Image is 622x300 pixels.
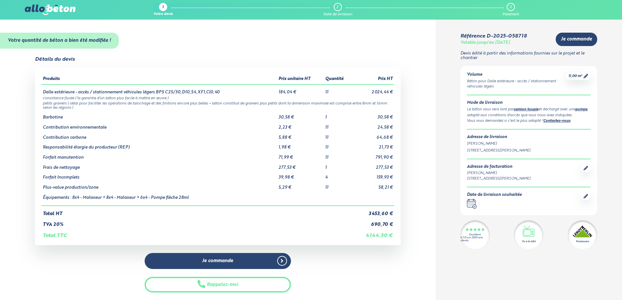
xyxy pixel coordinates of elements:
[353,160,394,170] td: 277,53 €
[41,150,278,160] td: Forfait manutention
[277,85,324,95] td: 184,04 €
[41,228,353,239] td: Total TTC
[353,110,394,120] td: 30,58 €
[467,79,566,90] div: Béton pour Dalle extérieure - accès / stationnement véhicules légers
[41,74,278,85] th: Produits
[324,140,353,150] td: 11
[575,108,587,111] a: pompe
[353,74,394,85] th: Prix HT
[353,85,394,95] td: 2 024,44 €
[353,206,394,217] td: 3 453,60 €
[41,180,278,190] td: Plus-value production/zone
[41,190,278,206] td: Équipements : 8x4 - Malaxeur + 8x4 - Malaxeur + 6x4 - Pompe flèche 28ml
[576,240,589,244] div: Partenaire
[277,160,324,170] td: 277,53 €
[324,160,353,170] td: 1
[561,37,592,42] span: Je commande
[324,85,353,95] td: 11
[145,253,291,269] a: Je commande
[467,101,591,105] div: Mode de livraison
[41,160,278,170] td: Frais de nettoyage
[324,120,353,130] td: 11
[323,3,352,17] a: 2 Date de livraison
[460,236,490,242] div: 4.7/5 sur 2300 avis clients
[41,170,278,180] td: Forfait Incomplets
[336,5,338,9] div: 2
[153,3,173,17] a: 1 Votre devis
[353,217,394,228] td: 690,70 €
[324,130,353,140] td: 11
[41,95,394,101] td: consistance fluide ( la garantie d’un béton plus facile à mettre en œuvre )
[353,140,394,150] td: 21,73 €
[467,170,531,176] div: [PERSON_NAME]
[41,100,394,110] td: petits graviers ( idéal pour faciliter les opérations de talochage et des finitions encore plus b...
[469,233,481,236] div: Excellent
[153,12,173,17] div: Votre devis
[460,51,597,61] p: Devis édité à partir des informations fournies sur le projet et le chantier
[467,118,591,124] div: Vous vous demandez si c’est le plus adapté ? .
[35,56,75,62] div: Détails du devis
[467,72,566,77] div: Volume
[41,217,353,228] td: TVA 20%
[41,110,278,120] td: Barbotine
[145,277,291,293] button: Rappelez-moi
[41,206,353,217] td: Total HT
[324,110,353,120] td: 1
[467,176,531,182] div: [STREET_ADDRESS][PERSON_NAME]
[202,258,233,264] span: Je commande
[467,141,591,147] div: [PERSON_NAME]
[324,74,353,85] th: Quantité
[460,40,510,45] div: Valable jusqu'au [DATE]
[353,170,394,180] td: 159,93 €
[353,130,394,140] td: 64,68 €
[510,5,511,9] div: 3
[41,130,278,140] td: Contribution carbone
[324,150,353,160] td: 11
[502,12,519,17] div: Paiement
[324,170,353,180] td: 4
[277,74,324,85] th: Prix unitaire HT
[277,170,324,180] td: 39,98 €
[556,33,597,46] a: Je commande
[467,135,591,140] div: Adresse de livraison
[277,180,324,190] td: 5,29 €
[502,3,519,17] a: 3 Paiement
[323,12,352,17] div: Date de livraison
[467,148,591,153] div: [STREET_ADDRESS][PERSON_NAME]
[41,140,278,150] td: Responsabilité élargie du producteur (REP)
[8,38,111,43] strong: Votre quantité de béton a bien été modifiée !
[162,6,164,10] div: 1
[277,140,324,150] td: 1,98 €
[353,180,394,190] td: 58,21 €
[277,110,324,120] td: 30,58 €
[41,85,278,95] td: Dalle extérieure - accès / stationnement véhicules légers BPS C25/30,D10,S4,XF1,Cl0,40
[277,130,324,140] td: 5,88 €
[277,150,324,160] td: 71,99 €
[353,120,394,130] td: 24,58 €
[460,33,527,39] div: Référence D-2025-058718
[467,107,591,118] div: Le béton vous sera livré par et déchargé avec une , adapté aux conditions d'accès que vous nous a...
[564,275,615,293] iframe: Help widget launcher
[467,193,522,197] div: Date de livraison souhaitée
[353,150,394,160] td: 791,90 €
[41,120,278,130] td: Contribution environnementale
[324,180,353,190] td: 11
[543,119,570,123] a: Contactez-nous
[522,240,535,244] div: Vu à la télé
[353,228,394,239] td: 4 144,30 €
[277,120,324,130] td: 2,23 €
[514,108,538,111] a: camion toupie
[467,165,531,169] div: Adresse de facturation
[25,5,75,15] img: allobéton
